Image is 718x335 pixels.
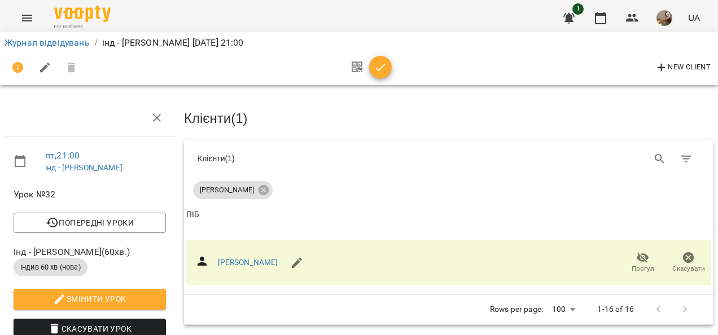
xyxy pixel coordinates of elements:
[23,216,157,230] span: Попередні уроки
[14,188,166,201] span: Урок №32
[673,146,700,173] button: Фільтр
[5,36,713,50] nav: breadcrumb
[184,111,713,126] h3: Клієнти ( 1 )
[54,23,111,30] span: For Business
[102,36,244,50] p: інд - [PERSON_NAME] [DATE] 21:00
[5,37,90,48] a: Журнал відвідувань
[548,301,579,318] div: 100
[14,245,166,259] span: інд - [PERSON_NAME] ( 60 хв. )
[186,208,711,222] span: ПІБ
[198,153,440,164] div: Клієнти ( 1 )
[186,208,199,222] div: ПІБ
[193,181,273,199] div: [PERSON_NAME]
[572,3,584,15] span: 1
[186,208,199,222] div: Sort
[597,304,633,315] p: 1-16 of 16
[646,146,673,173] button: Search
[684,7,704,28] button: UA
[94,36,98,50] li: /
[620,247,666,279] button: Прогул
[632,264,654,274] span: Прогул
[14,213,166,233] button: Попередні уроки
[45,163,122,172] a: інд - [PERSON_NAME]
[656,10,672,26] img: 064cb9cc0df9fe3f3a40f0bf741a8fe7.JPG
[14,262,87,272] span: Індив 60 хв (нова)
[666,247,711,279] button: Скасувати
[45,150,80,161] a: пт , 21:00
[652,59,713,77] button: New Client
[23,292,157,306] span: Змінити урок
[184,140,713,177] div: Table Toolbar
[54,6,111,22] img: Voopty Logo
[688,12,700,24] span: UA
[655,61,711,74] span: New Client
[14,5,41,32] button: Menu
[193,185,261,195] span: [PERSON_NAME]
[14,289,166,309] button: Змінити урок
[490,304,543,315] p: Rows per page:
[218,258,278,267] a: [PERSON_NAME]
[672,264,705,274] span: Скасувати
